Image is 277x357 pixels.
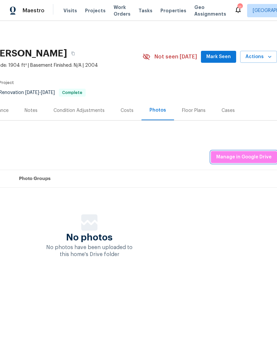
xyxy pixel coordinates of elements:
span: Work Orders [114,4,131,17]
span: Maestro [23,7,45,14]
div: Condition Adjustments [53,107,105,114]
div: Costs [121,107,134,114]
span: Complete [59,91,85,95]
button: Mark Seen [201,51,236,63]
span: Projects [85,7,106,14]
div: Photos [149,107,166,114]
th: Photo Groups [14,170,277,188]
button: Actions [240,51,277,63]
span: [DATE] [41,90,55,95]
div: 11 [237,4,242,11]
span: Actions [245,53,272,61]
span: Visits [63,7,77,14]
button: Manage in Google Drive [211,151,277,163]
span: - [25,90,55,95]
div: Cases [222,107,235,114]
span: Mark Seen [206,53,231,61]
span: No photos [66,234,113,241]
span: Properties [160,7,186,14]
div: Floor Plans [182,107,206,114]
span: Not seen [DATE] [154,53,197,60]
div: Notes [25,107,38,114]
span: No photos have been uploaded to this home's Drive folder [46,245,133,257]
span: Tasks [138,8,152,13]
span: Geo Assignments [194,4,226,17]
span: Manage in Google Drive [216,153,272,161]
button: Copy Address [67,47,79,59]
span: [DATE] [25,90,39,95]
